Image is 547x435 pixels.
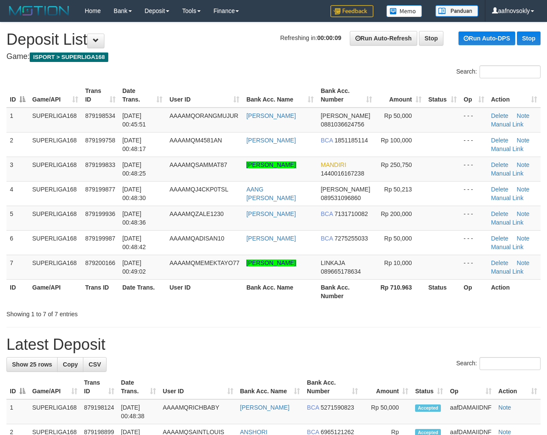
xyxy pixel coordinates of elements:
[12,361,52,368] span: Show 25 rows
[491,161,508,168] a: Delete
[246,259,296,266] a: [PERSON_NAME]
[334,210,368,217] span: Copy 7131710082 to clipboard
[6,279,29,304] th: ID
[119,83,166,108] th: Date Trans.: activate to sort column ascending
[384,186,412,193] span: Rp 50,213
[460,157,488,181] td: - - -
[460,181,488,206] td: - - -
[29,279,82,304] th: Game/API
[85,137,115,144] span: 879199758
[243,83,317,108] th: Bank Acc. Name: activate to sort column ascending
[384,112,412,119] span: Rp 50,000
[386,5,422,17] img: Button%20Memo.svg
[517,112,530,119] a: Note
[159,375,237,399] th: User ID: activate to sort column ascending
[384,259,412,266] span: Rp 10,000
[321,121,364,128] span: Copy 0881036624756 to clipboard
[460,83,488,108] th: Op: activate to sort column ascending
[169,112,238,119] span: AAAAMQORANGMUJUR
[29,206,82,230] td: SUPERLIGA168
[169,259,239,266] span: AAAAMQMEMEKTAYO77
[350,31,417,46] a: Run Auto-Refresh
[6,83,29,108] th: ID: activate to sort column descending
[29,399,81,424] td: SUPERLIGA168
[425,83,460,108] th: Status: activate to sort column ascending
[517,210,530,217] a: Note
[321,268,361,275] span: Copy 089665178634 to clipboard
[29,230,82,255] td: SUPERLIGA168
[381,137,412,144] span: Rp 100,000
[317,34,341,41] strong: 00:00:09
[456,65,541,78] label: Search:
[446,399,495,424] td: aafDAMAIIDNF
[517,137,530,144] a: Note
[303,375,361,399] th: Bank Acc. Number: activate to sort column ascending
[491,268,524,275] a: Manual Link
[85,235,115,242] span: 879199987
[29,83,82,108] th: Game/API: activate to sort column ascending
[361,375,412,399] th: Amount: activate to sort column ascending
[246,112,296,119] a: [PERSON_NAME]
[321,161,346,168] span: MANDIRI
[491,186,508,193] a: Delete
[243,279,317,304] th: Bank Acc. Name
[169,186,228,193] span: AAAAMQJ4CKP0TSL
[29,108,82,133] td: SUPERLIGA168
[63,361,78,368] span: Copy
[376,279,425,304] th: Rp 710.963
[169,161,227,168] span: AAAAMQSAMMAT87
[29,375,81,399] th: Game/API: activate to sort column ascending
[517,161,530,168] a: Note
[240,404,290,411] a: [PERSON_NAME]
[29,132,82,157] td: SUPERLIGA168
[435,5,478,17] img: panduan.png
[29,157,82,181] td: SUPERLIGA168
[384,235,412,242] span: Rp 50,000
[460,255,488,279] td: - - -
[425,279,460,304] th: Status
[85,161,115,168] span: 879199833
[321,194,361,201] span: Copy 089531096860 to clipboard
[491,170,524,177] a: Manual Link
[460,279,488,304] th: Op
[85,112,115,119] span: 879198534
[491,137,508,144] a: Delete
[321,112,370,119] span: [PERSON_NAME]
[246,186,296,201] a: AANG [PERSON_NAME]
[85,210,115,217] span: 879199936
[460,108,488,133] td: - - -
[6,206,29,230] td: 5
[246,210,296,217] a: [PERSON_NAME]
[246,161,296,168] a: [PERSON_NAME]
[89,361,101,368] span: CSV
[122,259,146,275] span: [DATE] 00:49:02
[118,399,159,424] td: [DATE] 00:48:38
[169,137,222,144] span: AAAAMQM4581AN
[29,181,82,206] td: SUPERLIGA168
[6,108,29,133] td: 1
[118,375,159,399] th: Date Trans.: activate to sort column ascending
[491,259,508,266] a: Delete
[495,375,541,399] th: Action: activate to sort column ascending
[361,399,412,424] td: Rp 50,000
[246,137,296,144] a: [PERSON_NAME]
[321,235,333,242] span: BCA
[517,235,530,242] a: Note
[85,186,115,193] span: 879199877
[491,194,524,201] a: Manual Link
[480,65,541,78] input: Search:
[321,259,345,266] span: LINKAJA
[491,112,508,119] a: Delete
[122,235,146,250] span: [DATE] 00:48:42
[6,132,29,157] td: 2
[6,181,29,206] td: 4
[498,404,511,411] a: Note
[280,34,341,41] span: Refreshing in:
[321,210,333,217] span: BCA
[122,137,146,152] span: [DATE] 00:48:17
[317,83,376,108] th: Bank Acc. Number: activate to sort column ascending
[6,52,541,61] h4: Game:
[81,375,118,399] th: Trans ID: activate to sort column ascending
[6,4,72,17] img: MOTION_logo.png
[460,206,488,230] td: - - -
